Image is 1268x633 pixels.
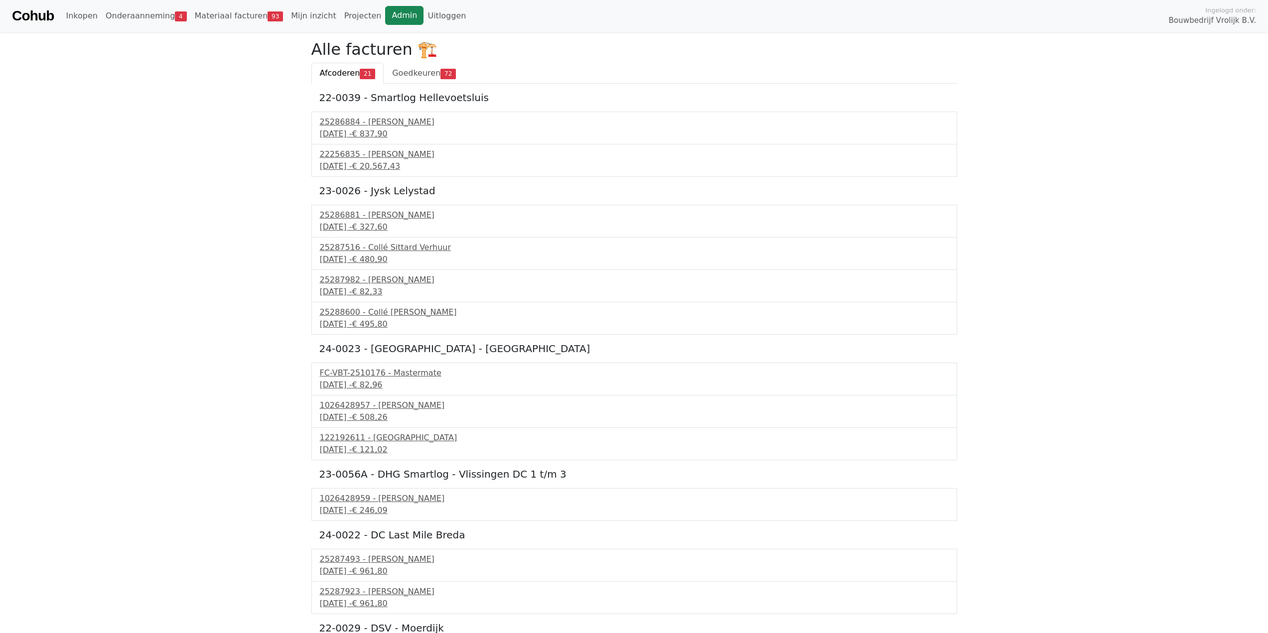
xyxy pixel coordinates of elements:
a: 1026428957 - [PERSON_NAME][DATE] -€ 508,26 [320,399,949,423]
a: FC-VBT-2510176 - Mastermate[DATE] -€ 82,96 [320,367,949,391]
a: Goedkeuren72 [384,63,464,84]
a: Cohub [12,4,54,28]
a: 25287982 - [PERSON_NAME][DATE] -€ 82,33 [320,274,949,298]
div: [DATE] - [320,128,949,140]
div: [DATE] - [320,411,949,423]
a: 25288600 - Collé [PERSON_NAME][DATE] -€ 495,80 [320,306,949,330]
div: FC-VBT-2510176 - Mastermate [320,367,949,379]
a: Uitloggen [423,6,470,26]
a: 22256835 - [PERSON_NAME][DATE] -€ 20.567,43 [320,148,949,172]
h2: Alle facturen 🏗️ [311,40,957,59]
div: 122192611 - [GEOGRAPHIC_DATA] [320,432,949,444]
a: Materiaal facturen93 [191,6,287,26]
span: Ingelogd onder: [1205,5,1256,15]
span: 21 [360,69,375,79]
span: € 121,02 [352,445,387,454]
span: € 961,80 [352,599,387,608]
span: € 82,33 [352,287,382,296]
span: 93 [268,11,283,21]
a: Afcoderen21 [311,63,384,84]
h5: 23-0026 - Jysk Lelystad [319,185,949,197]
div: 25286881 - [PERSON_NAME] [320,209,949,221]
span: € 495,80 [352,319,387,329]
span: € 82,96 [352,380,382,389]
span: € 20.567,43 [352,161,400,171]
div: 1026428959 - [PERSON_NAME] [320,493,949,505]
span: € 837,90 [352,129,387,138]
span: € 961,80 [352,566,387,576]
div: [DATE] - [320,286,949,298]
h5: 24-0023 - [GEOGRAPHIC_DATA] - [GEOGRAPHIC_DATA] [319,343,949,355]
span: 4 [175,11,186,21]
a: Onderaanneming4 [102,6,191,26]
h5: 23-0056A - DHG Smartlog - Vlissingen DC 1 t/m 3 [319,468,949,480]
a: 25287516 - Collé Sittard Verhuur[DATE] -€ 480,90 [320,242,949,265]
a: Inkopen [62,6,101,26]
a: 1026428959 - [PERSON_NAME][DATE] -€ 246,09 [320,493,949,516]
div: [DATE] - [320,505,949,516]
div: [DATE] - [320,598,949,610]
div: [DATE] - [320,253,949,265]
div: [DATE] - [320,221,949,233]
div: [DATE] - [320,444,949,456]
div: 25287982 - [PERSON_NAME] [320,274,949,286]
span: Afcoderen [320,68,360,78]
div: 25287923 - [PERSON_NAME] [320,586,949,598]
div: 25286884 - [PERSON_NAME] [320,116,949,128]
span: € 327,60 [352,222,387,232]
a: 25286881 - [PERSON_NAME][DATE] -€ 327,60 [320,209,949,233]
div: [DATE] - [320,379,949,391]
a: Projecten [340,6,386,26]
span: Goedkeuren [392,68,440,78]
span: 72 [440,69,456,79]
div: 22256835 - [PERSON_NAME] [320,148,949,160]
a: 122192611 - [GEOGRAPHIC_DATA][DATE] -€ 121,02 [320,432,949,456]
h5: 22-0039 - Smartlog Hellevoetsluis [319,92,949,104]
a: 25286884 - [PERSON_NAME][DATE] -€ 837,90 [320,116,949,140]
a: Mijn inzicht [287,6,340,26]
div: 25287516 - Collé Sittard Verhuur [320,242,949,253]
h5: 24-0022 - DC Last Mile Breda [319,529,949,541]
span: Bouwbedrijf Vrolijk B.V. [1168,15,1256,26]
span: € 508,26 [352,412,387,422]
div: [DATE] - [320,565,949,577]
span: € 480,90 [352,254,387,264]
div: 25288600 - Collé [PERSON_NAME] [320,306,949,318]
a: 25287493 - [PERSON_NAME][DATE] -€ 961,80 [320,553,949,577]
a: Admin [385,6,423,25]
div: 25287493 - [PERSON_NAME] [320,553,949,565]
div: 1026428957 - [PERSON_NAME] [320,399,949,411]
span: € 246,09 [352,506,387,515]
div: [DATE] - [320,160,949,172]
div: [DATE] - [320,318,949,330]
a: 25287923 - [PERSON_NAME][DATE] -€ 961,80 [320,586,949,610]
